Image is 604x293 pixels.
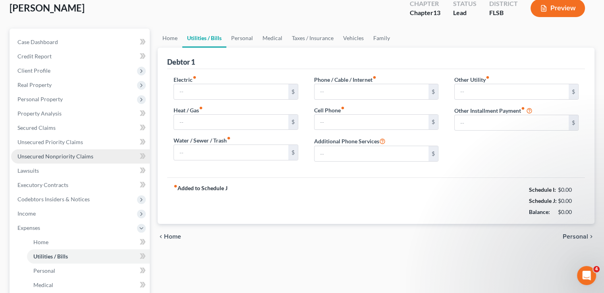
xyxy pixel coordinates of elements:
[17,224,40,231] span: Expenses
[33,239,48,245] span: Home
[558,197,579,205] div: $0.00
[453,8,477,17] div: Lead
[258,29,287,48] a: Medical
[227,136,231,140] i: fiber_manual_record
[11,178,150,192] a: Executory Contracts
[174,84,288,99] input: --
[164,233,181,240] span: Home
[33,281,53,288] span: Medical
[529,197,557,204] strong: Schedule J:
[12,202,147,226] div: Statement of Financial Affairs - Attorney or Credit Counseling Fees
[12,131,147,147] button: Search for help
[16,108,133,117] div: We typically reply in a few hours
[17,124,56,131] span: Secured Claims
[11,135,150,149] a: Unsecured Priority Claims
[16,100,133,108] div: Send us a message
[11,35,150,49] a: Case Dashboard
[174,136,231,145] label: Water / Sewer / Trash
[529,208,550,215] strong: Balance:
[17,53,52,60] span: Credit Report
[454,106,525,115] label: Other Installment Payment
[17,81,52,88] span: Real Property
[17,153,93,160] span: Unsecured Nonpriority Claims
[11,121,150,135] a: Secured Claims
[287,29,338,48] a: Taxes / Insurance
[174,106,203,114] label: Heat / Gas
[486,75,490,79] i: fiber_manual_record
[27,278,150,292] a: Medical
[193,75,197,79] i: fiber_manual_record
[563,233,588,240] span: Personal
[558,208,579,216] div: $0.00
[12,179,147,202] div: Statement of Financial Affairs - Gross Yearly Income (Other)
[489,8,518,17] div: FLSB
[558,186,579,194] div: $0.00
[410,8,440,17] div: Chapter
[521,106,525,110] i: fiber_manual_record
[106,220,159,252] button: Help
[16,153,133,162] div: Form Preview Helper
[529,186,556,193] strong: Schedule I:
[12,150,147,165] div: Form Preview Helper
[593,266,600,272] span: 4
[17,240,35,245] span: Home
[16,56,143,70] p: Hi there!
[16,206,133,222] div: Statement of Financial Affairs - Attorney or Credit Counseling Fees
[17,139,83,145] span: Unsecured Priority Claims
[16,183,133,199] div: Statement of Financial Affairs - Gross Yearly Income (Other)
[314,136,386,146] label: Additional Phone Services
[16,168,133,176] div: Attorney's Disclosure of Compensation
[341,106,345,110] i: fiber_manual_record
[115,13,131,29] img: Profile image for Emma
[569,115,578,130] div: $
[11,49,150,64] a: Credit Report
[563,233,594,240] button: Personal chevron_right
[372,75,376,79] i: fiber_manual_record
[17,96,63,102] span: Personal Property
[33,267,55,274] span: Personal
[11,164,150,178] a: Lawsuits
[17,110,62,117] span: Property Analysis
[174,145,288,160] input: --
[428,84,438,99] div: $
[126,240,139,245] span: Help
[455,115,569,130] input: --
[174,184,228,218] strong: Added to Schedule J
[433,9,440,16] span: 13
[33,253,68,260] span: Utilities / Bills
[314,75,376,84] label: Phone / Cable / Internet
[158,29,182,48] a: Home
[569,84,578,99] div: $
[12,165,147,179] div: Attorney's Disclosure of Compensation
[288,115,298,130] div: $
[158,233,164,240] i: chevron_left
[428,146,438,161] div: $
[11,149,150,164] a: Unsecured Nonpriority Claims
[338,29,369,48] a: Vehicles
[577,266,596,285] iframe: Intercom live chat
[17,67,50,74] span: Client Profile
[314,106,345,114] label: Cell Phone
[8,93,151,123] div: Send us a messageWe typically reply in a few hours
[17,210,36,217] span: Income
[53,220,106,252] button: Messages
[455,84,569,99] input: --
[27,264,150,278] a: Personal
[199,106,203,110] i: fiber_manual_record
[137,13,151,27] div: Close
[174,115,288,130] input: --
[288,145,298,160] div: $
[66,240,93,245] span: Messages
[16,17,69,25] img: logo
[17,167,39,174] span: Lawsuits
[27,249,150,264] a: Utilities / Bills
[369,29,395,48] a: Family
[428,115,438,130] div: $
[174,184,178,188] i: fiber_manual_record
[226,29,258,48] a: Personal
[315,146,428,161] input: --
[174,75,197,84] label: Electric
[16,70,143,83] p: How can we help?
[10,2,85,13] span: [PERSON_NAME]
[182,29,226,48] a: Utilities / Bills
